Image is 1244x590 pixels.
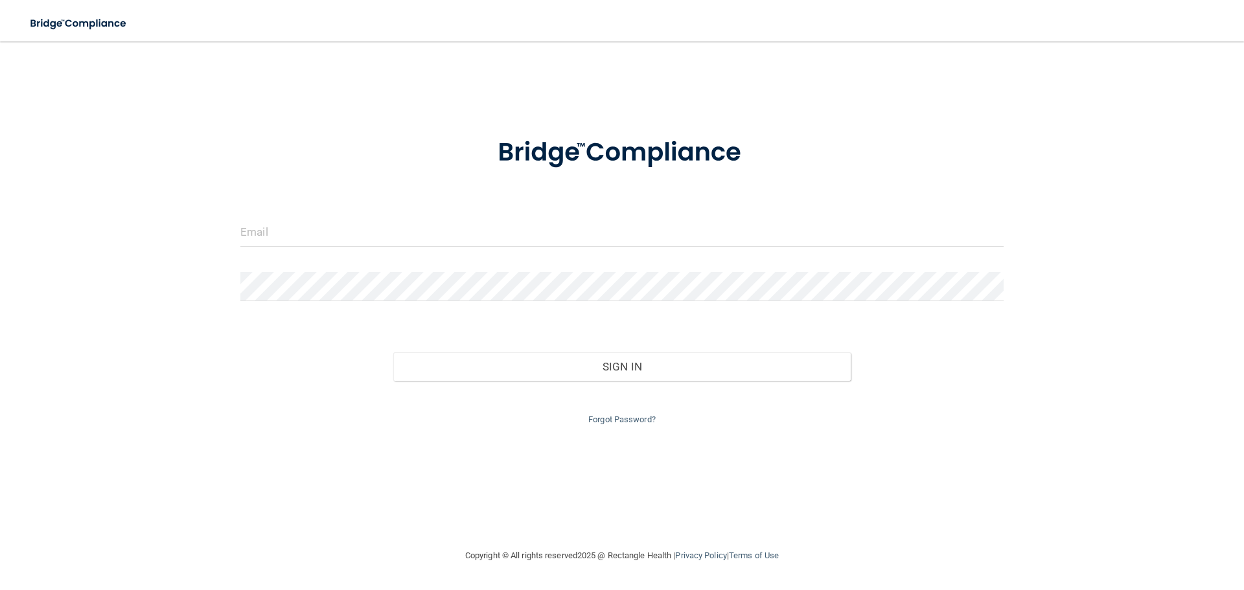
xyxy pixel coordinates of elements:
[471,119,773,187] img: bridge_compliance_login_screen.278c3ca4.svg
[675,550,726,560] a: Privacy Policy
[19,10,139,37] img: bridge_compliance_login_screen.278c3ca4.svg
[729,550,779,560] a: Terms of Use
[386,535,858,576] div: Copyright © All rights reserved 2025 @ Rectangle Health | |
[393,352,851,381] button: Sign In
[240,218,1004,247] input: Email
[588,414,656,424] a: Forgot Password?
